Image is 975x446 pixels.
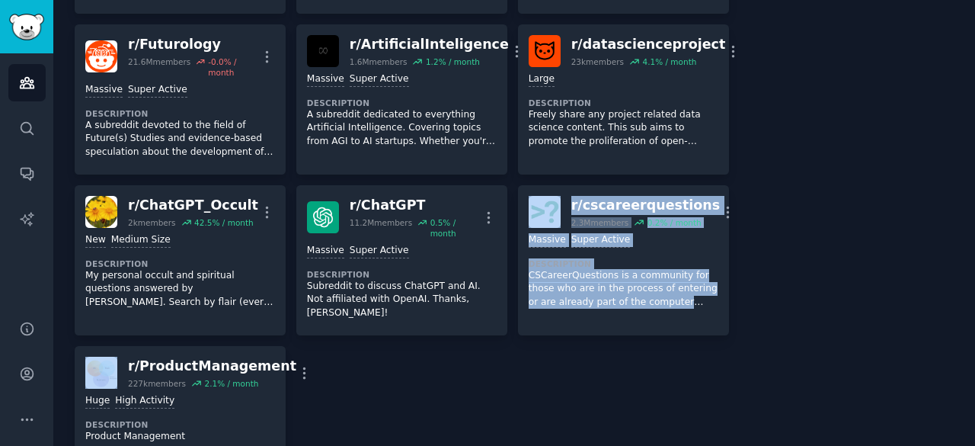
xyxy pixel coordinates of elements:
div: Huge [85,394,110,409]
a: datascienceprojectr/datascienceproject23kmembers4.1% / monthLargeDescriptionFreely share any proj... [518,24,729,175]
div: Massive [307,244,344,258]
dt: Description [85,108,275,119]
div: Massive [529,233,566,248]
p: Freely share any project related data science content. This sub aims to promote the proliferation... [529,108,718,149]
div: 2k members [128,217,176,228]
div: r/ ChatGPT_Occult [128,196,258,215]
dt: Description [529,98,718,108]
div: 2.1 % / month [204,378,258,389]
div: 1.2 % / month [426,56,480,67]
dt: Description [85,419,275,430]
img: ChatGPT_Occult [85,196,117,228]
a: cscareerquestionsr/cscareerquestions2.3Mmembers0.2% / monthMassiveSuper ActiveDescriptionCSCareer... [518,185,729,335]
img: GummySearch logo [9,14,44,40]
dt: Description [529,258,718,269]
div: High Activity [115,394,174,409]
div: Super Active [350,244,409,258]
div: 21.6M members [128,56,190,78]
p: Subreddit to discuss ChatGPT and AI. Not affiliated with OpenAI. Thanks, [PERSON_NAME]! [307,280,497,320]
dt: Description [85,258,275,269]
img: cscareerquestions [529,196,561,228]
img: datascienceproject [529,35,561,67]
div: r/ ArtificialInteligence [350,35,509,54]
div: 0.2 % / month [647,217,702,228]
div: Massive [307,72,344,87]
div: Large [529,72,555,87]
p: A subreddit devoted to the field of Future(s) Studies and evidence-based speculation about the de... [85,119,275,159]
div: 23k members [571,56,624,67]
img: ChatGPT [307,201,339,233]
div: 227k members [128,378,186,389]
a: ArtificialInteligencer/ArtificialInteligence1.6Mmembers1.2% / monthMassiveSuper ActiveDescription... [296,24,507,175]
img: ArtificialInteligence [307,35,339,67]
div: 4.1 % / month [642,56,696,67]
dt: Description [307,269,497,280]
div: Super Active [571,233,631,248]
div: Super Active [128,83,187,98]
div: r/ cscareerquestions [571,196,721,215]
div: 2.3M members [571,217,629,228]
a: ChatGPTr/ChatGPT11.2Mmembers0.5% / monthMassiveSuper ActiveDescriptionSubreddit to discuss ChatGP... [296,185,507,335]
div: -0.0 % / month [208,56,259,78]
div: Massive [85,83,123,98]
div: r/ Futurology [128,35,259,54]
div: 1.6M members [350,56,408,67]
p: Product Management [85,430,275,444]
div: 42.5 % / month [194,217,254,228]
img: Futurology [85,40,117,72]
p: My personal occult and spiritual questions answered by [PERSON_NAME]. Search by flair (every post... [85,269,275,310]
p: A subreddit dedicated to everything Artificial Intelligence. Covering topics from AGI to AI start... [307,108,497,149]
div: Medium Size [111,233,171,248]
div: 11.2M members [350,217,412,239]
div: r/ datascienceproject [571,35,726,54]
div: New [85,233,106,248]
div: r/ ProductManagement [128,357,296,376]
dt: Description [307,98,497,108]
a: Futurologyr/Futurology21.6Mmembers-0.0% / monthMassiveSuper ActiveDescriptionA subreddit devoted ... [75,24,286,175]
img: ProductManagement [85,357,117,389]
p: CSCareerQuestions is a community for those who are in the process of entering or are already part... [529,269,718,310]
div: Super Active [350,72,409,87]
a: ChatGPT_Occultr/ChatGPT_Occult2kmembers42.5% / monthNewMedium SizeDescriptionMy personal occult a... [75,185,286,335]
div: r/ ChatGPT [350,196,481,215]
div: 0.5 % / month [430,217,481,239]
